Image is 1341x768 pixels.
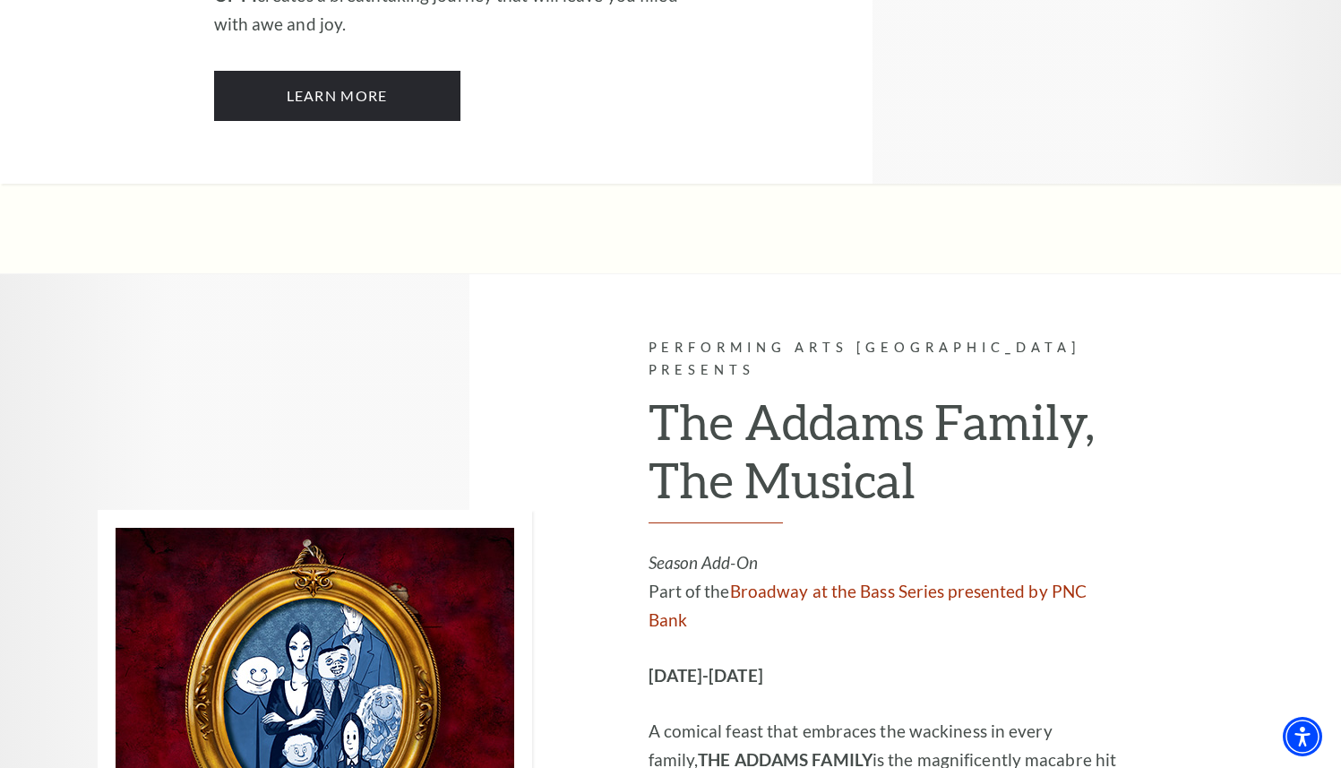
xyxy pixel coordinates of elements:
h2: The Addams Family, The Musical [649,393,1128,524]
a: Broadway at the Bass Series presented by PNC Bank [649,581,1087,630]
p: Performing Arts [GEOGRAPHIC_DATA] Presents [649,337,1128,382]
div: Accessibility Menu [1283,717,1322,756]
strong: [DATE]-[DATE] [649,665,763,686]
em: Season Add-On [649,552,758,573]
p: Part of the [649,548,1128,634]
a: Learn More Life of Pi [214,71,460,121]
